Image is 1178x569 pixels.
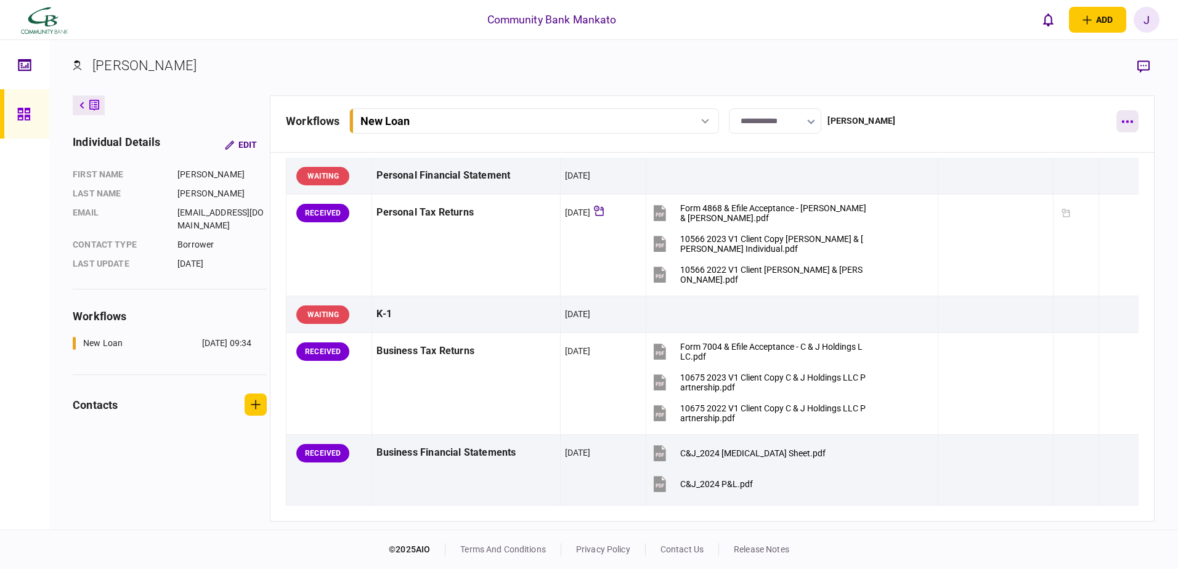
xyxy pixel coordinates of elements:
button: C&J_2024 Bal Sheet.pdf [651,439,826,467]
a: release notes [734,544,789,554]
div: Business Financial Statements [376,439,555,467]
div: [EMAIL_ADDRESS][DOMAIN_NAME] [177,206,267,232]
img: client company logo [18,4,70,35]
div: C&J_2024 Bal Sheet.pdf [680,448,826,458]
div: [PERSON_NAME] [177,168,267,181]
button: 10675 2022 V1 Client Copy C & J Holdings LLC Partnership.pdf [651,399,866,427]
div: Form 7004 & Efile Acceptance - C & J Holdings LLC.pdf [680,342,866,361]
button: 10566 2023 V1 Client Copy Michaletz, Joseph & Christine Individual.pdf [651,230,866,257]
a: terms and conditions [460,544,546,554]
button: Form 4868 & Efile Acceptance - Joseph & Christine Michaletz.pdf [651,199,866,227]
a: privacy policy [576,544,630,554]
button: C&J_2024 P&L.pdf [651,470,753,498]
div: Community Bank Mankato [487,12,617,28]
div: Personal Tax Returns [376,199,555,227]
button: 10675 2023 V1 Client Copy C & J Holdings LLC Partnership.pdf [651,368,866,396]
div: 10675 2022 V1 Client Copy C & J Holdings LLC Partnership.pdf [680,403,866,423]
div: RECEIVED [296,204,349,222]
div: © 2025 AIO [389,543,445,556]
div: workflows [286,113,339,129]
div: Borrower [177,238,267,251]
div: K-1 [376,301,555,328]
div: 10675 2023 V1 Client Copy C & J Holdings LLC Partnership.pdf [680,373,866,392]
div: WAITING [296,305,349,324]
div: contacts [73,397,118,413]
div: [DATE] 09:34 [202,337,252,350]
div: New Loan [360,115,410,127]
div: Form 4868 & Efile Acceptance - Joseph & Christine Michaletz.pdf [680,203,866,223]
div: Tickler available [1058,205,1074,221]
div: Contact type [73,238,165,251]
div: individual details [73,134,160,156]
div: workflows [73,308,267,325]
button: 10566 2022 V1 Client Copy Michaletz, Joseph & Christine Individual.pdf [651,260,866,288]
div: [DATE] [177,257,267,270]
div: [PERSON_NAME] [177,187,267,200]
button: Form 7004 & Efile Acceptance - C & J Holdings LLC.pdf [651,337,866,365]
a: New Loan[DATE] 09:34 [73,337,251,350]
div: RECEIVED [296,444,349,462]
button: J [1134,7,1160,33]
div: C&J_2024 P&L.pdf [680,479,753,489]
div: RECEIVED [296,342,349,361]
div: [DATE] [565,345,591,357]
div: First name [73,168,165,181]
div: [DATE] [565,446,591,459]
button: Edit [215,134,267,156]
div: 10566 2022 V1 Client Copy Michaletz, Joseph & Christine Individual.pdf [680,265,866,284]
div: Business Tax Returns [376,337,555,365]
div: 10566 2023 V1 Client Copy Michaletz, Joseph & Christine Individual.pdf [680,234,866,254]
div: WAITING [296,167,349,185]
div: [DATE] [565,169,591,182]
div: [PERSON_NAME] [827,115,895,127]
button: New Loan [349,108,719,134]
div: New Loan [83,337,123,350]
div: [DATE] [565,206,591,219]
div: last update [73,257,165,270]
div: [PERSON_NAME] [92,55,197,76]
div: email [73,206,165,232]
a: contact us [660,544,704,554]
button: open adding identity options [1069,7,1126,33]
div: Personal Financial Statement [376,162,555,190]
div: [DATE] [565,308,591,320]
div: Last name [73,187,165,200]
button: open notifications list [1036,7,1062,33]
